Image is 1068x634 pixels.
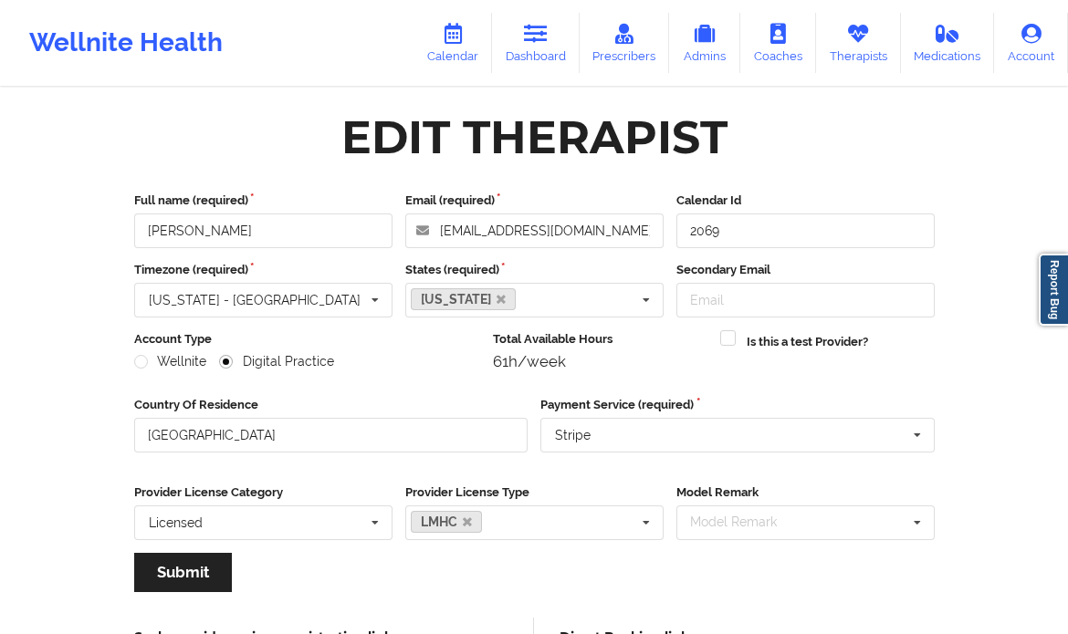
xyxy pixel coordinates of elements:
input: Calendar Id [676,213,935,248]
label: Account Type [134,330,480,348]
div: Stripe [555,429,591,442]
label: Full name (required) [134,192,393,210]
a: Account [994,13,1068,73]
label: Email (required) [405,192,664,210]
a: Admins [669,13,740,73]
label: Digital Practice [219,354,334,369]
div: Edit Therapist [341,109,728,166]
label: Secondary Email [676,261,935,279]
a: Coaches [740,13,816,73]
label: Is this a test Provider? [747,333,868,351]
label: States (required) [405,261,664,279]
a: Prescribers [580,13,670,73]
label: Wellnite [134,354,207,369]
a: Dashboard [492,13,580,73]
label: Total Available Hours [493,330,707,348]
label: Provider License Type [405,483,664,502]
button: Submit [134,553,232,592]
label: Timezone (required) [134,261,393,279]
input: Email address [405,213,664,248]
a: [US_STATE] [411,288,517,310]
a: Report Bug [1039,254,1068,326]
label: Country Of Residence [134,396,529,414]
div: [US_STATE] - [GEOGRAPHIC_DATA] [149,294,361,307]
label: Calendar Id [676,192,935,210]
label: Payment Service (required) [540,396,935,414]
a: Calendar [414,13,492,73]
label: Provider License Category [134,483,393,502]
div: Model Remark [686,512,803,533]
input: Email [676,283,935,317]
div: Licensed [149,516,203,529]
a: LMHC [411,511,483,533]
label: Model Remark [676,483,935,502]
input: Full name [134,213,393,248]
a: Medications [901,13,995,73]
a: Therapists [816,13,901,73]
div: 61h/week [493,352,707,370]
